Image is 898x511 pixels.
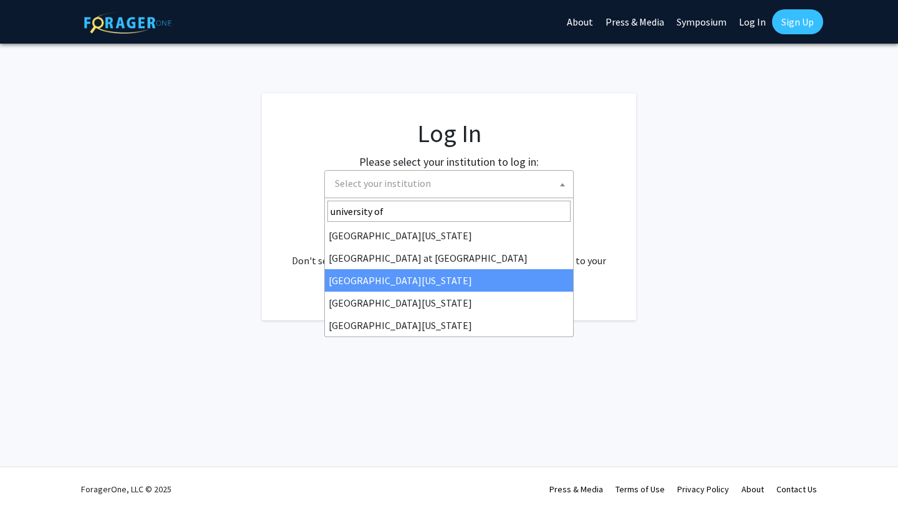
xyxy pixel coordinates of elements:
[359,153,539,170] label: Please select your institution to log in:
[549,484,603,495] a: Press & Media
[287,223,611,283] div: No account? . Don't see your institution? about bringing ForagerOne to your institution.
[287,118,611,148] h1: Log In
[335,177,431,189] span: Select your institution
[616,484,665,495] a: Terms of Use
[81,467,171,511] div: ForagerOne, LLC © 2025
[325,224,573,247] li: [GEOGRAPHIC_DATA][US_STATE]
[741,484,764,495] a: About
[324,170,574,198] span: Select your institution
[325,269,573,292] li: [GEOGRAPHIC_DATA][US_STATE]
[677,484,729,495] a: Privacy Policy
[84,12,171,34] img: ForagerOne Logo
[325,292,573,314] li: [GEOGRAPHIC_DATA][US_STATE]
[776,484,817,495] a: Contact Us
[330,171,573,196] span: Select your institution
[772,9,823,34] a: Sign Up
[327,201,571,222] input: Search
[325,314,573,337] li: [GEOGRAPHIC_DATA][US_STATE]
[325,247,573,269] li: [GEOGRAPHIC_DATA] at [GEOGRAPHIC_DATA]
[9,455,53,502] iframe: Chat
